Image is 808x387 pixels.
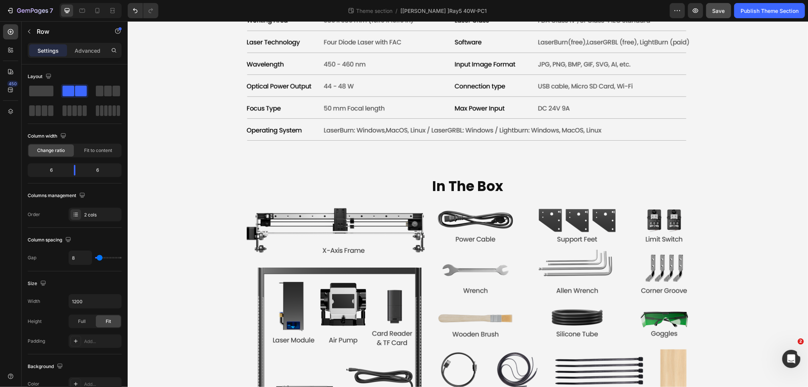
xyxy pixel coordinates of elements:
span: Save [713,8,725,14]
p: Row [37,27,101,36]
div: Padding [28,338,45,345]
div: Order [28,211,40,218]
div: Columns management [28,191,87,201]
input: Auto [69,251,92,265]
div: Size [28,279,48,289]
p: 7 [50,6,53,15]
iframe: Intercom live chat [782,350,800,368]
p: Settings [38,47,59,55]
span: Change ratio [38,147,65,154]
input: Auto [69,295,121,308]
span: / [396,7,398,15]
span: 2 [798,338,804,345]
div: 6 [81,165,120,175]
iframe: Design area [128,21,808,387]
span: Fit to content [84,147,112,154]
span: Full [78,318,86,325]
button: 7 [3,3,56,18]
h2: In The Box [119,156,561,175]
div: Height [28,318,42,325]
div: Layout [28,72,53,82]
span: Fit [106,318,111,325]
button: Publish Theme Section [734,3,805,18]
div: Add... [84,338,120,345]
div: Undo/Redo [128,3,158,18]
div: 2 cols [84,212,120,218]
span: [[PERSON_NAME] ]Ray5 40W-PC1 [401,7,487,15]
div: Publish Theme Section [741,7,799,15]
span: Theme section [355,7,394,15]
div: Gap [28,254,36,261]
div: 6 [29,165,68,175]
div: Background [28,362,64,372]
button: Save [706,3,731,18]
div: Column width [28,131,68,141]
div: 450 [7,81,18,87]
p: Advanced [75,47,100,55]
div: Column spacing [28,235,73,245]
div: Width [28,298,40,305]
